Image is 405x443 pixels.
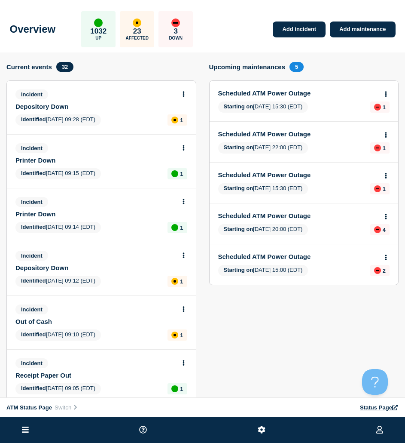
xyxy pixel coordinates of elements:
[15,305,48,314] span: Incident
[218,142,308,154] span: [DATE] 22:00 (EDT)
[15,210,176,218] a: Printer Down
[15,329,101,341] span: [DATE] 09:10 (EDT)
[383,186,386,192] p: 1
[171,278,178,285] div: affected
[95,36,101,40] p: Up
[224,185,253,191] span: Starting on
[169,36,183,40] p: Down
[15,264,176,271] a: Depository Down
[174,27,178,36] p: 3
[171,170,178,177] div: up
[15,372,176,379] a: Receipt Paper Out
[15,157,176,164] a: Printer Down
[21,331,46,338] span: Identified
[133,18,141,27] div: affected
[224,226,253,232] span: Starting on
[21,277,46,284] span: Identified
[218,89,378,97] a: Scheduled ATM Power Outage
[15,358,48,368] span: Incident
[180,117,183,123] p: 1
[90,27,107,36] p: 1032
[15,383,101,394] span: [DATE] 09:05 (EDT)
[6,404,52,411] span: ATM Status Page
[224,267,253,273] span: Starting on
[15,318,176,325] a: Out of Cash
[180,225,183,231] p: 1
[180,386,183,392] p: 1
[171,18,180,27] div: down
[21,170,46,176] span: Identified
[383,268,386,274] p: 2
[218,212,378,219] a: Scheduled ATM Power Outage
[383,145,386,151] p: 1
[6,63,52,71] h4: Current events
[374,267,381,274] div: down
[218,183,308,194] span: [DATE] 15:30 (EDT)
[180,171,183,177] p: 1
[330,22,395,37] a: Add maintenance
[94,18,103,27] div: up
[362,369,388,395] iframe: Help Scout Beacon - Open
[218,102,308,113] span: [DATE] 15:30 (EDT)
[126,36,149,40] p: Affected
[218,171,378,178] a: Scheduled ATM Power Outage
[218,130,378,138] a: Scheduled ATM Power Outage
[15,197,48,207] span: Incident
[171,332,178,338] div: affected
[273,22,326,37] a: Add incident
[224,144,253,151] span: Starting on
[133,27,141,36] p: 23
[383,227,386,233] p: 4
[15,251,48,261] span: Incident
[10,23,56,35] h1: Overview
[52,404,81,411] button: Switch
[218,224,308,235] span: [DATE] 20:00 (EDT)
[15,276,101,287] span: [DATE] 09:12 (EDT)
[15,168,101,179] span: [DATE] 09:15 (EDT)
[374,226,381,233] div: down
[15,222,101,233] span: [DATE] 09:14 (EDT)
[224,103,253,110] span: Starting on
[171,385,178,392] div: up
[360,404,399,411] a: Status Page
[15,143,48,153] span: Incident
[21,116,46,123] span: Identified
[171,224,178,231] div: up
[209,63,286,71] h4: Upcoming maintenances
[180,278,183,285] p: 1
[15,103,176,110] a: Depository Down
[15,89,48,99] span: Incident
[289,62,304,72] span: 5
[218,253,378,260] a: Scheduled ATM Power Outage
[56,62,73,72] span: 32
[171,117,178,123] div: affected
[374,185,381,192] div: down
[21,385,46,391] span: Identified
[15,114,101,126] span: [DATE] 09:28 (EDT)
[374,104,381,111] div: down
[21,224,46,230] span: Identified
[180,332,183,338] p: 1
[383,104,386,111] p: 1
[218,265,308,276] span: [DATE] 15:00 (EDT)
[374,145,381,151] div: down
